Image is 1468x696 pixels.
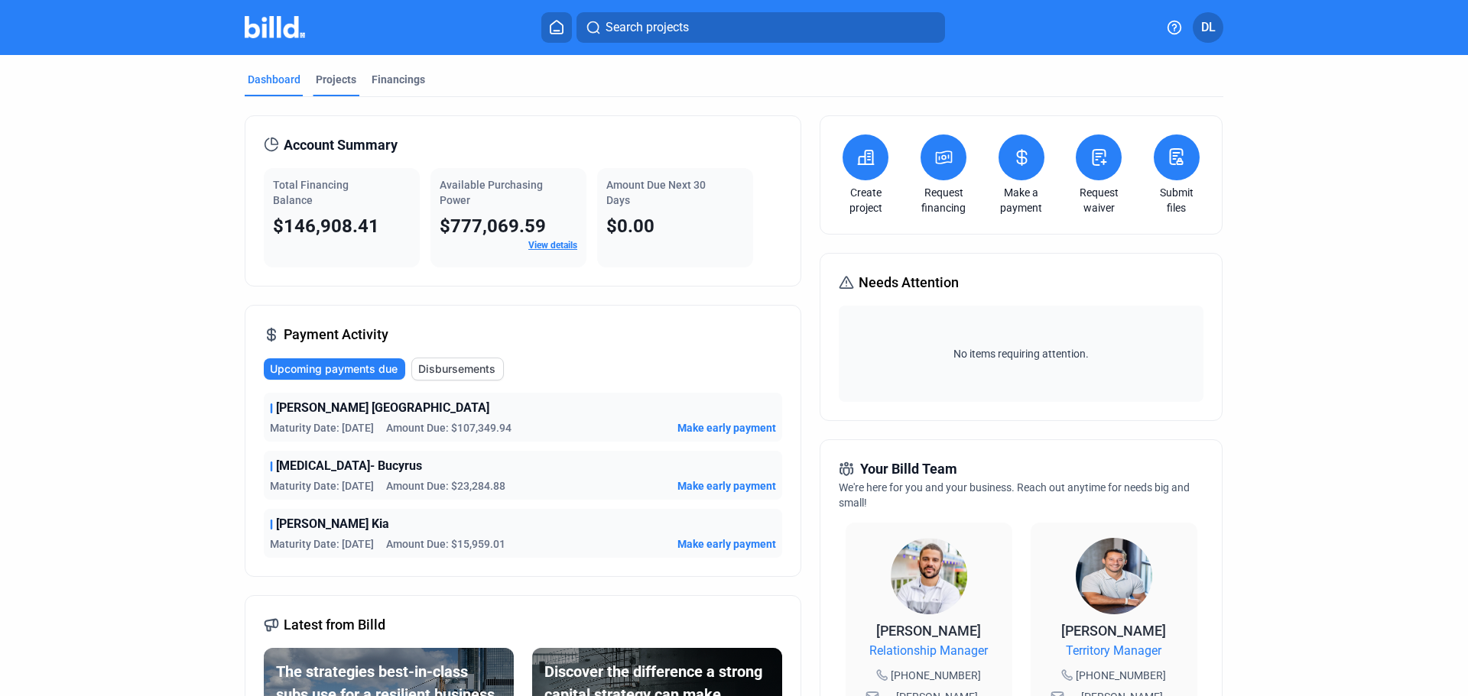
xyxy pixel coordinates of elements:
span: Upcoming payments due [270,361,398,377]
img: Territory Manager [1076,538,1152,614]
span: $146,908.41 [273,215,379,237]
a: Request waiver [1072,185,1125,215]
span: Territory Manager [1066,642,1161,660]
span: Maturity Date: [DATE] [270,536,374,552]
button: Disbursements [411,358,504,380]
button: DL [1193,12,1223,43]
span: [PHONE_NUMBER] [891,668,981,683]
span: [PERSON_NAME] [GEOGRAPHIC_DATA] [276,399,489,417]
span: Your Billd Team [860,458,957,480]
span: [PHONE_NUMBER] [1076,668,1166,683]
span: DL [1201,18,1216,37]
span: Search projects [606,18,689,37]
img: Relationship Manager [891,538,967,614]
span: [MEDICAL_DATA]- Bucyrus [276,457,422,475]
span: We're here for you and your business. Reach out anytime for needs big and small! [839,481,1190,509]
span: $0.00 [606,215,654,237]
span: Payment Activity [284,324,388,345]
span: Amount Due: $107,349.94 [386,420,512,435]
span: Latest from Billd [284,614,385,636]
span: Amount Due: $15,959.01 [386,536,505,552]
a: View details [528,240,577,251]
a: Submit files [1150,185,1203,215]
span: Amount Due Next 30 Days [606,179,706,206]
div: Financings [372,72,425,87]
button: Upcoming payments due [264,358,405,380]
span: Maturity Date: [DATE] [270,420,374,435]
span: Disbursements [418,361,495,377]
a: Request financing [917,185,970,215]
a: Make a payment [995,185,1048,215]
img: Billd Company Logo [245,16,305,38]
span: Relationship Manager [869,642,988,660]
span: [PERSON_NAME] [1061,623,1166,639]
button: Make early payment [677,420,776,435]
button: Search projects [576,12,945,43]
span: Needs Attention [859,272,959,293]
span: Total Financing Balance [273,179,349,206]
span: Account Summary [284,134,398,156]
div: Dashboard [248,72,300,87]
span: Available Purchasing Power [440,179,543,206]
span: [PERSON_NAME] [876,623,981,639]
span: [PERSON_NAME] Kia [276,515,389,533]
a: Create project [839,185,892,215]
span: No items requiring attention. [845,346,1197,361]
span: $777,069.59 [440,215,546,237]
span: Maturity Date: [DATE] [270,478,374,494]
div: Projects [316,72,356,87]
button: Make early payment [677,478,776,494]
button: Make early payment [677,536,776,552]
span: Amount Due: $23,284.88 [386,478,505,494]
